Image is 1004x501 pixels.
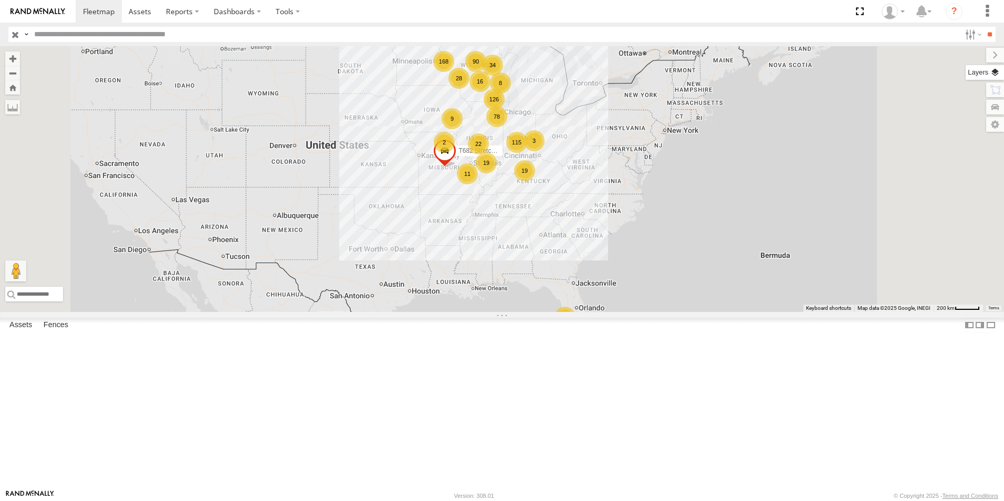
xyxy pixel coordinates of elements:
div: 19 [514,160,535,181]
div: 10 [555,307,576,328]
i: ? [946,3,963,20]
button: Zoom Home [5,80,20,95]
img: rand-logo.svg [11,8,65,15]
div: 3 [524,130,545,151]
button: Zoom in [5,51,20,66]
label: Dock Summary Table to the Right [975,318,985,333]
div: 16 [469,71,490,92]
div: 34 [482,55,503,76]
div: 28 [448,68,469,89]
a: Terms and Conditions [943,493,998,499]
label: Map Settings [986,117,1004,132]
div: 126 [484,89,505,110]
label: Search Filter Options [961,27,984,42]
button: Drag Pegman onto the map to open Street View [5,260,26,281]
button: Map Scale: 200 km per 44 pixels [934,305,983,312]
div: 2 [434,132,455,153]
span: T682 Stretch Flat [458,147,507,154]
button: Zoom out [5,66,20,80]
div: 19 [476,152,497,173]
label: Search Query [22,27,30,42]
div: Jay Hammerstrom [878,4,908,19]
button: Keyboard shortcuts [806,305,851,312]
div: 168 [433,51,454,72]
span: Map data ©2025 Google, INEGI [857,305,930,311]
div: 115 [506,132,527,153]
label: Dock Summary Table to the Left [964,318,975,333]
div: © Copyright 2025 - [894,493,998,499]
a: Terms (opens in new tab) [988,306,999,310]
div: 8 [490,72,511,93]
label: Assets [4,318,37,332]
label: Hide Summary Table [986,318,996,333]
div: 22 [468,133,489,154]
label: Fences [38,318,74,332]
div: Version: 308.01 [454,493,494,499]
span: 200 km [937,305,955,311]
div: 11 [457,163,478,184]
a: Visit our Website [6,490,54,501]
div: 78 [486,106,507,127]
label: Measure [5,100,20,114]
div: 90 [465,51,486,72]
div: 9 [442,108,463,129]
